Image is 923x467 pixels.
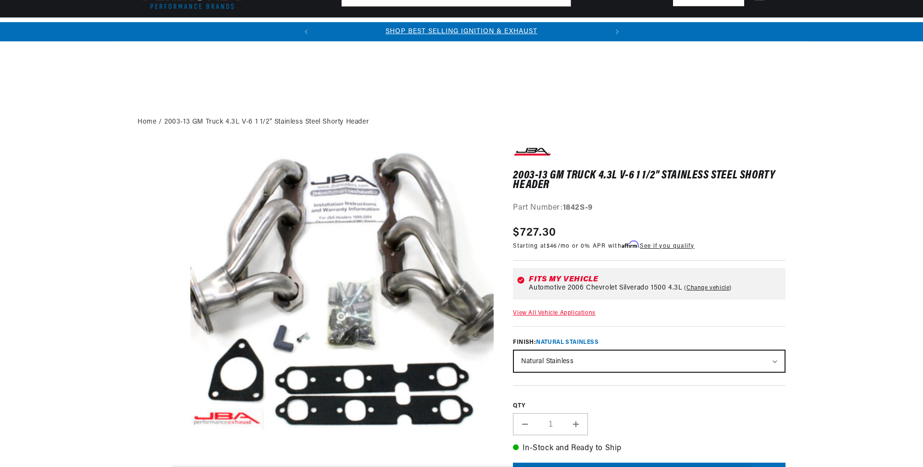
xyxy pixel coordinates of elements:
summary: Coils & Distributors [215,18,295,40]
slideshow-component: Translation missing: en.sections.announcements.announcement_bar [113,22,810,41]
summary: Battery Products [472,18,542,40]
a: 2003-13 GM Truck 4.3L V-6 1 1/2" Stainless Steel Shorty Header [164,117,369,127]
summary: Ignition Conversions [137,18,215,40]
h1: 2003-13 GM Truck 4.3L V-6 1 1/2" Stainless Steel Shorty Header [513,171,786,190]
p: In-Stock and Ready to Ship [513,442,786,455]
span: Affirm [622,241,638,248]
p: Starting at /mo or 0% APR with . [513,241,694,251]
div: Announcement [316,26,608,37]
a: Change vehicle [684,284,732,292]
a: SHOP BEST SELLING IGNITION & EXHAUST [386,28,537,35]
span: $727.30 [513,224,556,241]
label: QTY [513,402,786,410]
summary: Engine Swaps [417,18,472,40]
summary: Spark Plug Wires [542,18,610,40]
media-gallery: Gallery Viewer [137,145,494,453]
a: See if you qualify - Learn more about Affirm Financing (opens in modal) [640,243,694,249]
span: Natural Stainless [536,340,599,345]
div: Fits my vehicle [529,276,782,283]
summary: Headers, Exhausts & Components [295,18,417,40]
div: 1 of 2 [316,26,608,37]
label: Finish: [513,338,786,347]
button: Translation missing: en.sections.announcements.next_announcement [608,22,627,41]
span: $46 [547,243,558,249]
div: Part Number: [513,202,786,215]
summary: Motorcycle [610,18,660,40]
a: View All Vehicle Applications [513,310,595,316]
a: Home [137,117,156,127]
button: Translation missing: en.sections.announcements.previous_announcement [297,22,316,41]
summary: Product Support [727,18,786,41]
span: Automotive 2006 Chevrolet Silverado 1500 4.3L [529,284,682,292]
strong: 1842S-9 [563,204,593,212]
nav: breadcrumbs [137,117,786,127]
